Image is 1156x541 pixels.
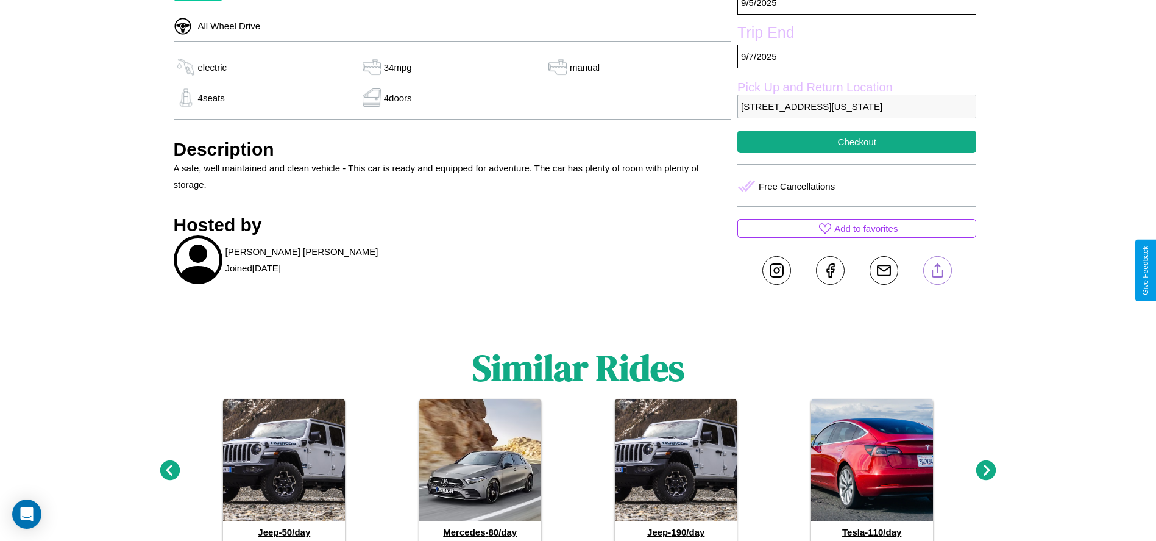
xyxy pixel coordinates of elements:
label: Pick Up and Return Location [737,81,976,95]
img: gas [174,88,198,107]
div: Open Intercom Messenger [12,500,41,529]
h1: Similar Rides [472,343,684,393]
img: gas [360,58,384,76]
p: 4 seats [198,90,225,106]
img: gas [174,58,198,76]
h3: Hosted by [174,215,732,235]
p: Free Cancellations [759,178,835,195]
p: 34 mpg [384,59,412,76]
p: A safe, well maintained and clean vehicle - This car is ready and equipped for adventure. The car... [174,160,732,193]
button: Checkout [737,131,976,153]
div: Give Feedback [1141,246,1150,295]
label: Trip End [737,24,976,45]
p: electric [198,59,227,76]
p: All Wheel Drive [192,18,261,34]
p: manual [570,59,600,76]
p: 9 / 7 / 2025 [737,45,976,68]
button: Add to favorites [737,219,976,238]
p: [STREET_ADDRESS][US_STATE] [737,95,976,118]
p: Joined [DATE] [225,260,281,276]
img: gas [360,88,384,107]
p: [PERSON_NAME] [PERSON_NAME] [225,243,378,260]
h3: Description [174,139,732,160]
img: gas [545,58,570,76]
p: 4 doors [384,90,412,106]
p: Add to favorites [834,220,898,237]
